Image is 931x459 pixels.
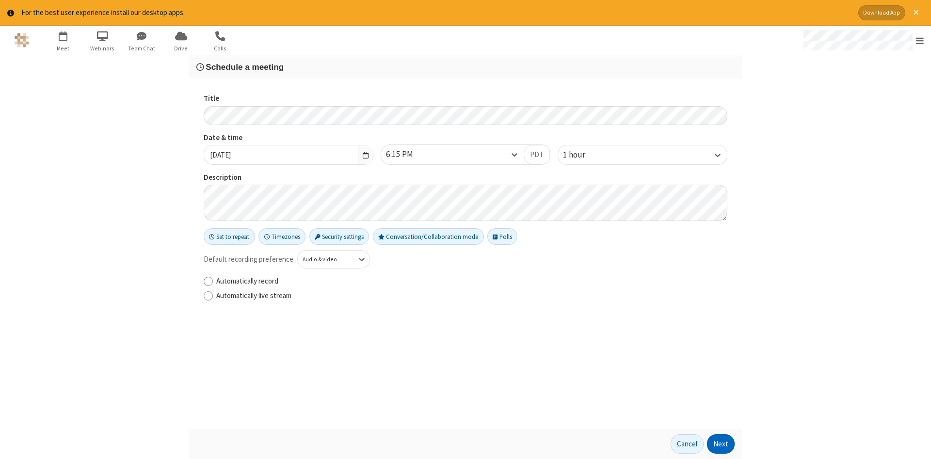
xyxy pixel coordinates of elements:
label: Date & time [204,132,373,143]
span: Meet [45,44,81,53]
button: Set to repeat [204,228,255,245]
span: Team Chat [124,44,160,53]
span: Drive [163,44,199,53]
button: Polls [487,228,517,245]
span: Calls [202,44,239,53]
button: Security settings [309,228,369,245]
span: Schedule a meeting [206,62,284,72]
img: QA Selenium DO NOT DELETE OR CHANGE [15,33,29,47]
span: Default recording preference [204,254,293,265]
button: Conversation/Collaboration mode [373,228,484,245]
div: Open menu [794,26,931,55]
div: 6:15 PM [386,148,430,161]
button: Timezones [258,228,305,245]
div: 1 hour [563,149,602,161]
label: Title [204,93,727,104]
div: For the best user experience install our desktop apps. [21,7,851,18]
button: Download App [858,5,905,20]
button: Next [707,434,735,454]
span: Webinars [84,44,121,53]
button: Close alert [909,5,924,20]
button: Cancel [671,434,704,454]
label: Automatically record [216,276,727,287]
label: Description [204,172,727,183]
button: Logo [3,26,40,55]
div: Audio & video [303,255,349,264]
label: Automatically live stream [216,290,727,301]
button: PDT [524,145,550,164]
